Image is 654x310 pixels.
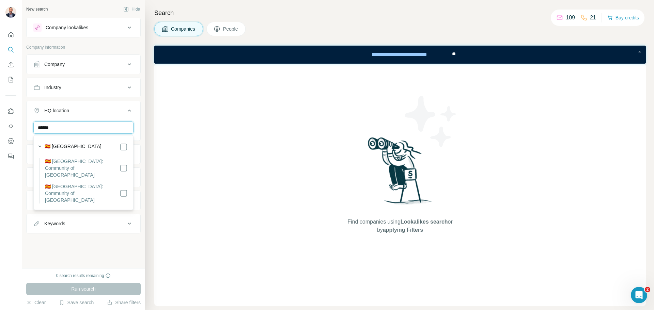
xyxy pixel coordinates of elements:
div: 0 search results remaining [56,273,111,279]
div: Industry [44,84,61,91]
img: Surfe Illustration - Stars [400,91,462,152]
button: HQ location [27,102,140,121]
button: My lists [5,74,16,86]
button: Technologies [27,192,140,209]
button: Search [5,44,16,56]
button: Employees (size) [27,169,140,185]
p: 21 [590,14,596,22]
p: Company information [26,44,141,50]
label: 🇪🇸 [GEOGRAPHIC_DATA]: Community of [GEOGRAPHIC_DATA] [45,183,120,203]
img: Surfe Illustration - Woman searching with binoculars [365,135,436,211]
img: Avatar [5,7,16,18]
button: Hide [119,4,145,14]
button: Quick start [5,29,16,41]
h4: Search [154,8,646,18]
div: HQ location [44,107,69,114]
button: Industry [27,79,140,96]
button: Save search [59,299,94,306]
span: People [223,26,239,32]
button: Buy credits [607,13,639,22]
button: Dashboard [5,135,16,147]
span: Find companies using or by [345,218,454,234]
button: Use Surfe API [5,120,16,132]
label: 🇪🇸 [GEOGRAPHIC_DATA] [45,143,102,151]
button: Annual revenue ($) [27,146,140,162]
button: Feedback [5,150,16,162]
button: Share filters [107,299,141,306]
button: Use Surfe on LinkedIn [5,105,16,117]
span: applying Filters [383,227,423,233]
div: Keywords [44,220,65,227]
button: Keywords [27,215,140,232]
p: 109 [566,14,575,22]
div: Company lookalikes [46,24,88,31]
div: Company [44,61,65,68]
span: Lookalikes search [401,219,448,225]
span: Companies [171,26,196,32]
button: Company [27,56,140,72]
button: Clear [26,299,46,306]
iframe: Intercom live chat [631,287,647,303]
button: Enrich CSV [5,59,16,71]
label: 🇪🇸 [GEOGRAPHIC_DATA]: Community of [GEOGRAPHIC_DATA] [45,158,120,178]
span: 2 [645,287,650,292]
button: Company lookalikes [27,19,140,36]
iframe: Banner [154,46,646,64]
div: New search [26,6,48,12]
